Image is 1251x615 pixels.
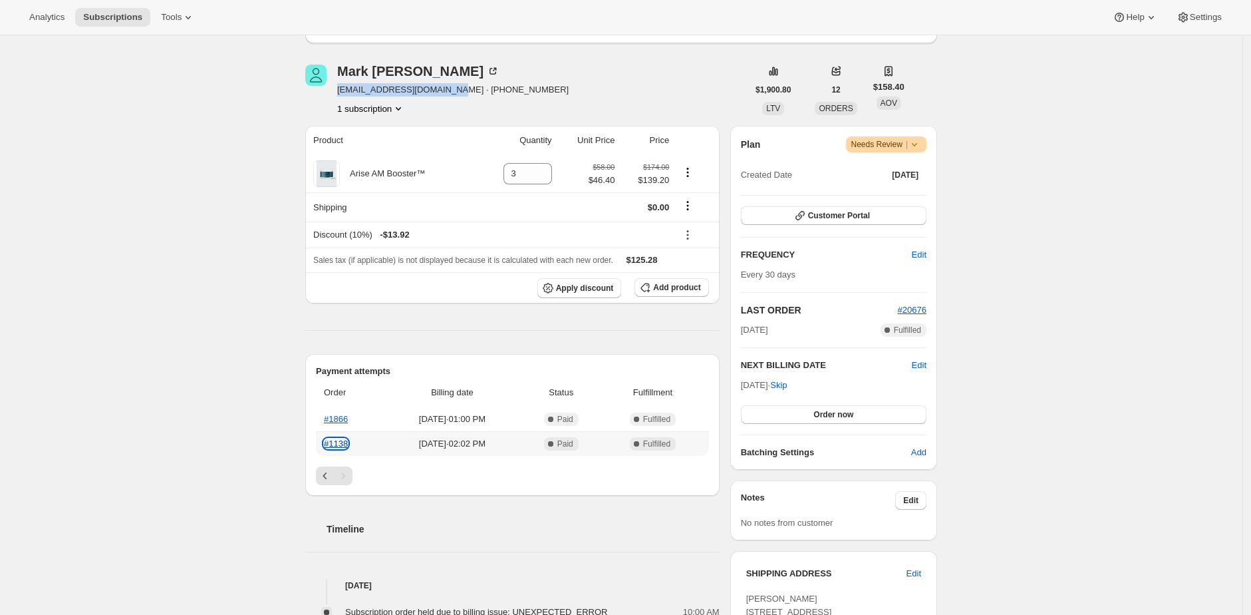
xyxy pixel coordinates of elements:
span: [EMAIL_ADDRESS][DOMAIN_NAME] · [PHONE_NUMBER] [337,83,569,97]
th: Price [619,126,673,155]
span: $139.20 [623,174,669,187]
span: $0.00 [648,202,670,212]
div: Arise AM Booster™ [340,167,425,180]
small: $58.00 [593,163,615,171]
span: Status [525,386,597,399]
span: [DATE] [892,170,918,180]
th: Order [316,378,383,407]
button: Subscriptions [75,8,150,27]
h2: FREQUENCY [741,248,912,262]
th: Product [305,126,478,155]
span: Tools [161,12,182,23]
th: Shipping [305,192,478,222]
span: Paid [557,439,573,449]
span: [DATE] · 01:00 PM [387,413,518,426]
span: Apply discount [556,283,614,294]
button: Order now [741,405,926,424]
button: Edit [904,244,934,266]
button: 12 [823,81,848,99]
button: Skip [762,375,795,396]
span: Fulfilled [643,439,670,449]
span: $158.40 [873,81,904,94]
button: $1,900.80 [748,81,799,99]
span: [DATE] · 02:02 PM [387,437,518,451]
button: #20676 [898,304,926,317]
span: Help [1126,12,1144,23]
span: Created Date [741,168,792,182]
button: Tools [153,8,203,27]
nav: Pagination [316,467,709,485]
div: Mark [PERSON_NAME] [337,65,499,78]
span: $1,900.80 [756,85,791,95]
span: [DATE] [741,323,768,337]
span: Edit [912,248,926,262]
span: $125.28 [626,255,658,265]
button: Product actions [337,102,405,115]
span: Mark Arnold [305,65,327,86]
button: Edit [899,563,929,584]
span: Needs Review [851,138,922,151]
span: LTV [766,104,780,113]
span: Analytics [29,12,65,23]
small: $174.00 [643,163,669,171]
span: Edit [906,567,921,580]
h4: [DATE] [305,579,720,592]
span: Billing date [387,386,518,399]
button: Product actions [677,165,698,180]
button: Analytics [21,8,72,27]
h2: LAST ORDER [741,304,898,317]
span: Skip [770,379,787,392]
span: Subscriptions [83,12,142,23]
span: Fulfilled [894,325,921,335]
a: #1138 [324,439,348,449]
span: AOV [881,99,897,108]
span: - $13.92 [380,228,410,242]
button: Help [1105,8,1165,27]
h3: SHIPPING ADDRESS [746,567,906,580]
span: Add [911,446,926,459]
span: | [906,139,908,150]
h6: Batching Settings [741,446,911,459]
button: Settings [1169,8,1230,27]
span: Settings [1190,12,1222,23]
button: [DATE] [884,166,926,184]
span: [DATE] · [741,380,787,390]
span: 12 [831,85,840,95]
button: Add product [634,278,708,297]
button: Shipping actions [677,198,698,213]
span: Fulfillment [605,386,700,399]
span: Fulfilled [643,414,670,425]
a: #20676 [898,305,926,315]
span: Order now [813,409,853,420]
th: Unit Price [556,126,619,155]
span: Every 30 days [741,270,795,280]
button: Edit [912,359,926,372]
button: Add [903,442,934,463]
span: Add product [653,282,700,293]
span: Customer Portal [808,210,870,221]
h2: Plan [741,138,761,151]
div: Discount (10%) [313,228,669,242]
button: Edit [895,491,926,510]
a: #1866 [324,414,348,424]
span: Sales tax (if applicable) is not displayed because it is calculated with each new order. [313,256,613,265]
span: Paid [557,414,573,425]
h3: Notes [741,491,896,510]
h2: Payment attempts [316,365,709,378]
h2: Timeline [327,522,720,536]
span: No notes from customer [741,518,833,528]
button: Customer Portal [741,206,926,225]
button: Apply discount [537,278,622,298]
span: Edit [903,495,918,506]
span: $46.40 [589,174,615,187]
span: ORDERS [819,104,853,113]
h2: NEXT BILLING DATE [741,359,912,372]
button: Previous [316,467,335,485]
th: Quantity [478,126,556,155]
